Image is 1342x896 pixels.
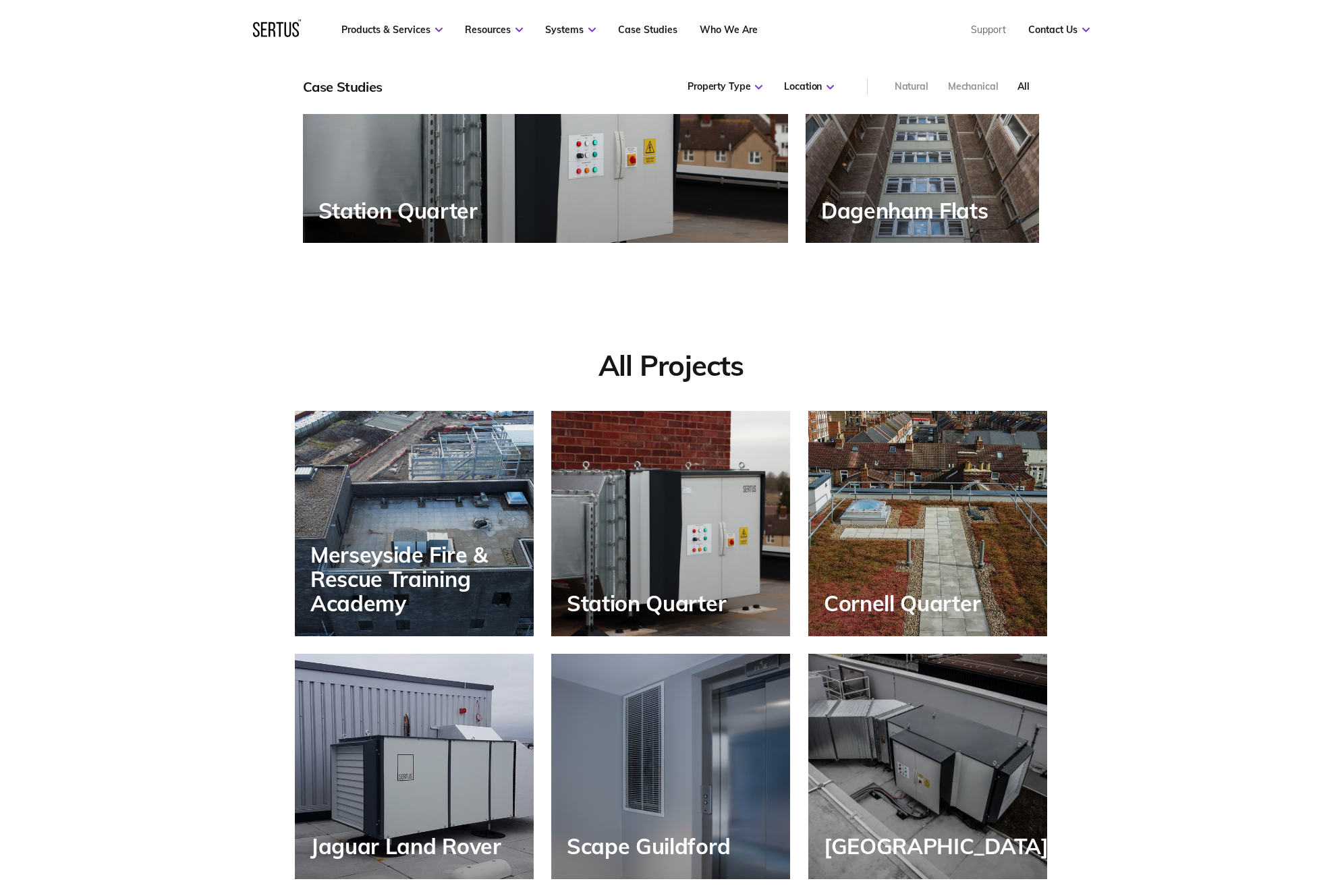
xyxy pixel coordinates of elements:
[295,411,534,636] a: Merseyside Fire & Rescue Training Academy
[551,654,790,879] a: Scape Guildford
[303,78,383,95] div: Case Studies
[1017,80,1030,94] div: All
[824,591,987,615] div: Cornell Quarter
[545,24,596,36] a: Systems
[895,80,928,94] div: Natural
[295,348,1047,384] div: All Projects
[948,80,999,94] div: Mechanical
[567,591,733,615] div: Station Quarter
[688,80,762,94] div: Property Type
[303,23,788,243] a: Station Quarter
[1275,831,1342,896] iframe: Chat Widget
[341,24,443,36] a: Products & Services
[808,654,1047,879] a: [GEOGRAPHIC_DATA]
[806,23,1040,243] a: Dagenham Flats
[700,24,758,36] a: Who We Are
[310,542,534,616] div: Merseyside Fire & Rescue Training Academy
[295,654,534,879] a: Jaguar Land Rover
[318,198,484,223] div: Station Quarter
[618,24,677,36] a: Case Studies
[310,834,508,858] div: Jaguar Land Rover
[465,24,523,36] a: Resources
[808,411,1047,636] a: Cornell Quarter
[821,198,995,223] div: Dagenham Flats
[971,24,1006,36] a: Support
[784,80,834,94] div: Location
[824,834,1055,858] div: [GEOGRAPHIC_DATA]
[567,834,737,858] div: Scape Guildford
[551,411,790,636] a: Station Quarter
[1028,24,1090,36] a: Contact Us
